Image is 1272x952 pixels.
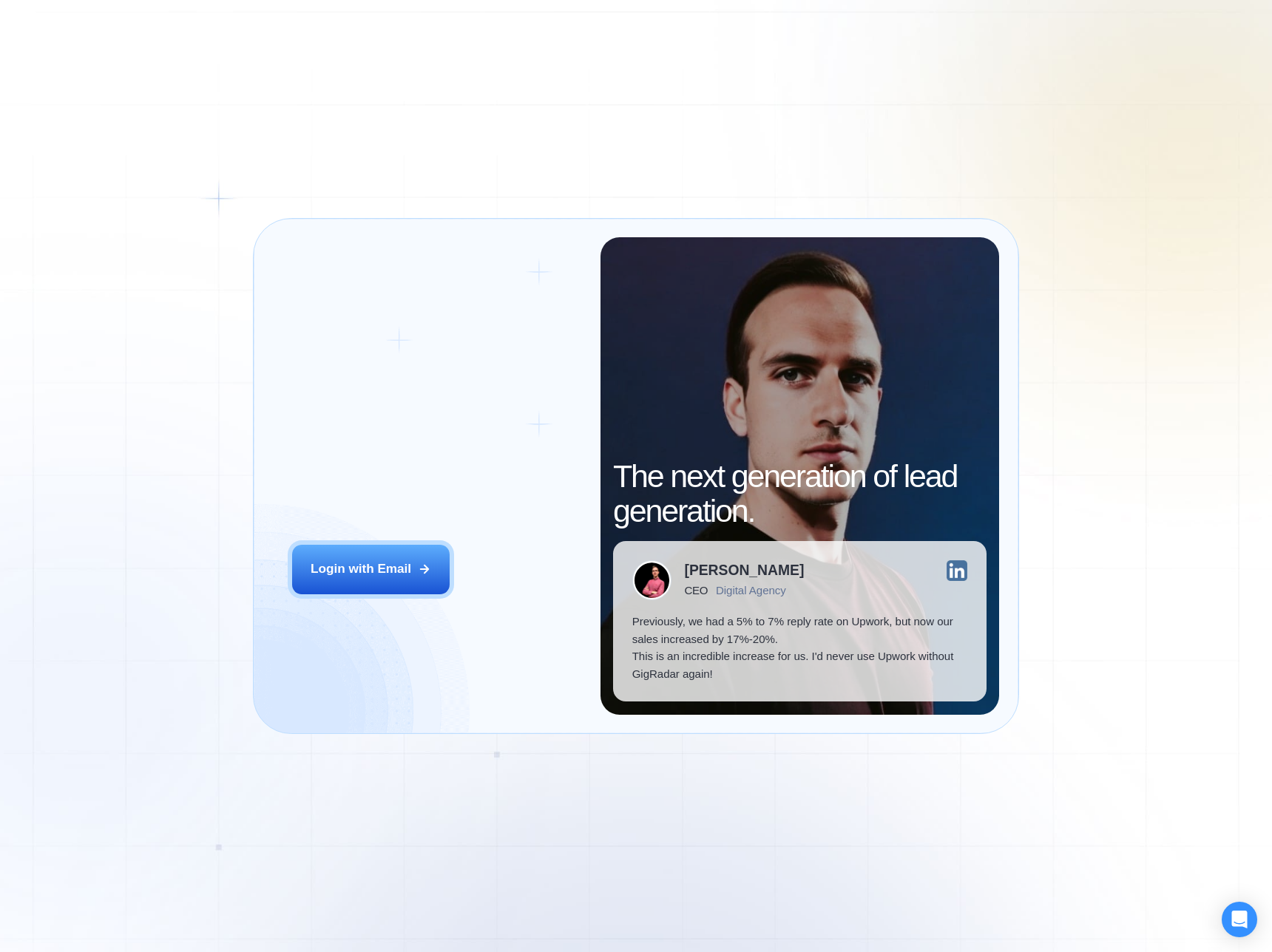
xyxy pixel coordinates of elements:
[684,563,804,577] div: [PERSON_NAME]
[632,613,967,683] p: Previously, we had a 5% to 7% reply rate on Upwork, but now our sales increased by 17%-20%. This ...
[613,459,987,529] h2: The next generation of lead generation.
[1222,902,1257,937] div: Open Intercom Messenger
[292,545,450,594] button: Login with Email
[716,584,786,596] div: Digital Agency
[311,560,411,578] div: Login with Email
[684,584,708,596] div: CEO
